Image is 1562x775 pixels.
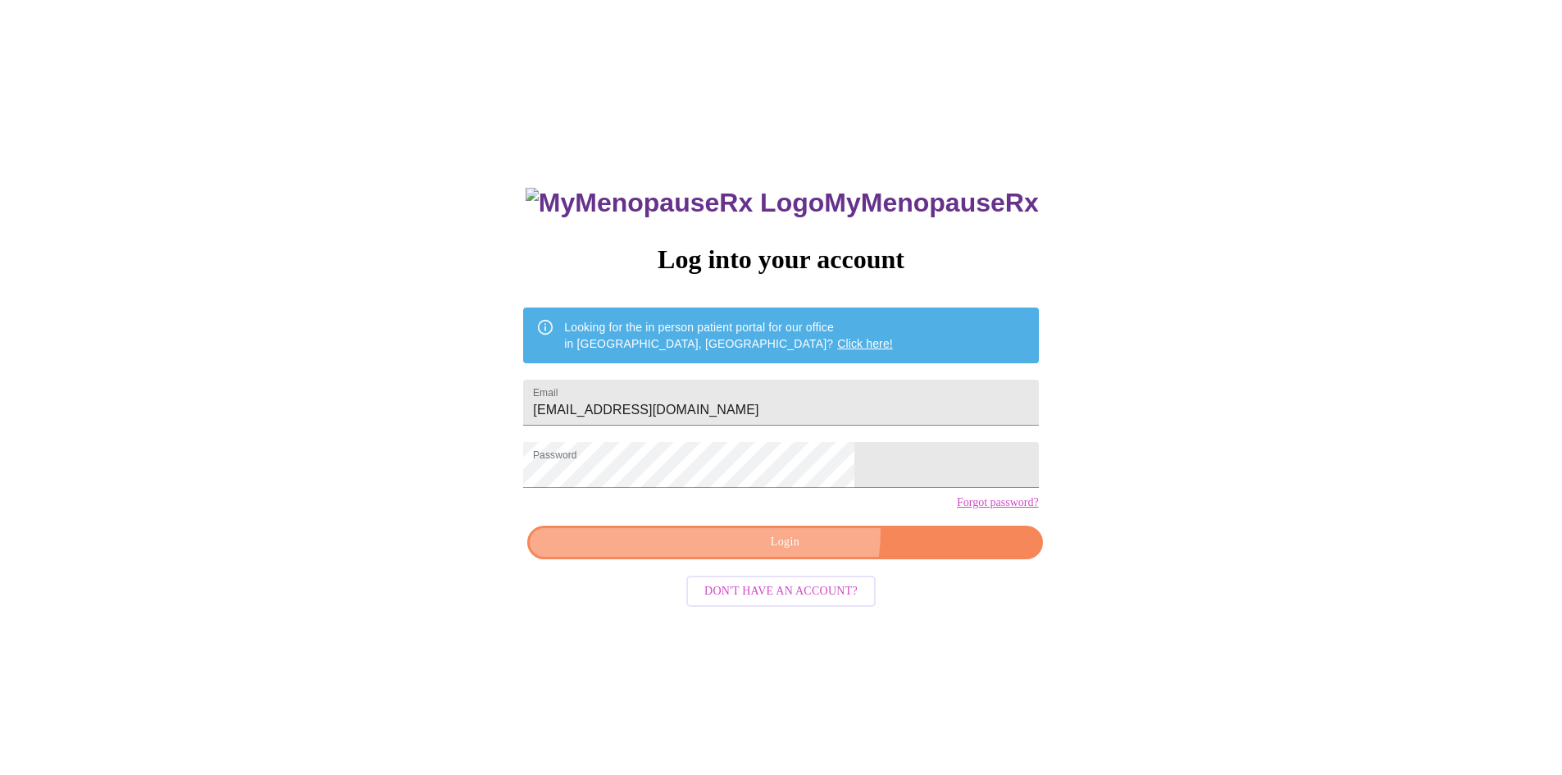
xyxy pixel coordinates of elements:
[527,526,1042,559] button: Login
[523,244,1038,275] h3: Log into your account
[564,312,893,358] div: Looking for the in person patient portal for our office in [GEOGRAPHIC_DATA], [GEOGRAPHIC_DATA]?
[837,337,893,350] a: Click here!
[526,188,824,218] img: MyMenopauseRx Logo
[704,581,858,602] span: Don't have an account?
[957,496,1039,509] a: Forgot password?
[686,576,876,608] button: Don't have an account?
[526,188,1039,218] h3: MyMenopauseRx
[546,532,1023,553] span: Login
[682,582,880,596] a: Don't have an account?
